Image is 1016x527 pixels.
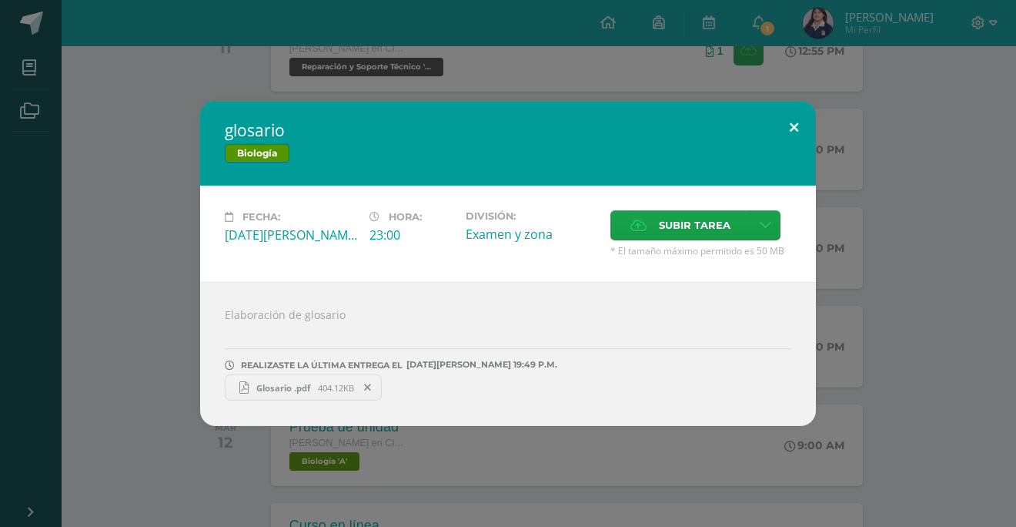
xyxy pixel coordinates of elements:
[466,226,598,243] div: Examen y zona
[242,211,280,223] span: Fecha:
[772,101,816,153] button: Close (Esc)
[241,360,403,371] span: REALIZASTE LA ÚLTIMA ENTREGA EL
[610,244,791,257] span: * El tamaño máximo permitido es 50 MB
[225,119,791,141] h2: glosario
[200,282,816,426] div: Elaboración de glosario
[369,227,453,243] div: 23:00
[249,382,318,394] span: Glosario .pdf
[659,211,730,240] span: Subir tarea
[225,227,357,243] div: [DATE][PERSON_NAME]
[318,382,354,394] span: 404.12KB
[389,211,422,223] span: Hora:
[225,374,382,401] a: Glosario .pdf 404.12KB
[403,364,557,365] span: [DATE][PERSON_NAME] 19:49 P.M.
[225,144,289,163] span: Biología
[355,379,381,396] span: Remover entrega
[466,210,598,222] label: División:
